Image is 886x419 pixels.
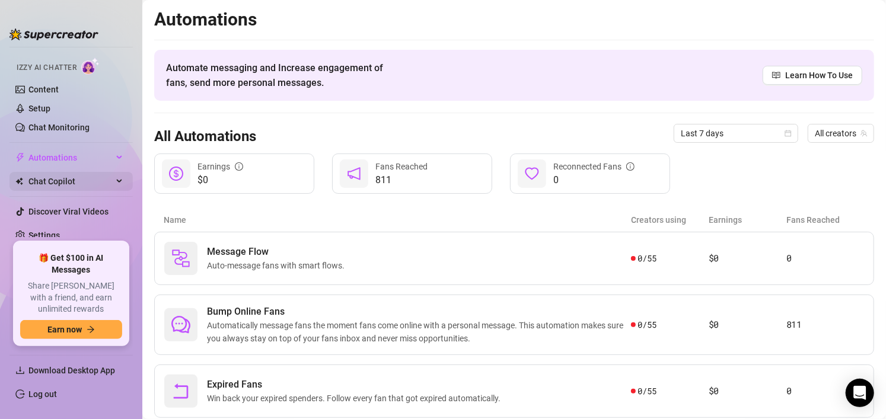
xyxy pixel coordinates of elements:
a: Content [28,85,59,94]
a: Learn How To Use [763,66,862,85]
img: logo-BBDzfeDw.svg [9,28,98,40]
span: Earn now [47,325,82,334]
span: comment [171,315,190,334]
span: Chat Copilot [28,172,113,191]
article: $0 [709,251,786,266]
span: $0 [197,173,243,187]
div: Open Intercom Messenger [846,379,874,407]
span: Learn How To Use [785,69,853,82]
h3: All Automations [154,127,256,146]
a: Settings [28,231,60,240]
a: Discover Viral Videos [28,207,109,216]
article: Creators using [631,213,709,226]
article: $0 [709,318,786,332]
span: Bump Online Fans [207,305,631,319]
span: dollar [169,167,183,181]
span: Automatically message fans the moment fans come online with a personal message. This automation m... [207,319,631,345]
span: team [860,130,868,137]
div: Earnings [197,160,243,173]
span: notification [347,167,361,181]
span: thunderbolt [15,153,25,162]
span: Automations [28,148,113,167]
span: 0 / 55 [638,385,656,398]
article: 0 [786,384,864,398]
span: read [772,71,780,79]
span: 🎁 Get $100 in AI Messages [20,252,122,276]
article: Fans Reached [787,213,865,226]
span: info-circle [235,162,243,171]
span: 0 / 55 [638,318,656,331]
span: Auto-message fans with smart flows. [207,259,349,272]
span: download [15,366,25,375]
div: Reconnected Fans [553,160,635,173]
article: $0 [709,384,786,398]
a: Log out [28,389,57,399]
img: svg%3e [171,249,190,268]
span: Automate messaging and Increase engagement of fans, send more personal messages. [166,60,394,90]
span: 811 [375,173,428,187]
article: 811 [786,318,864,332]
span: 0 [553,173,635,187]
article: Earnings [709,213,786,226]
span: 0 / 55 [638,252,656,265]
span: calendar [785,130,792,137]
article: 0 [786,251,864,266]
span: All creators [815,124,867,142]
span: Expired Fans [207,378,505,392]
span: rollback [171,382,190,401]
span: Download Desktop App [28,366,115,375]
span: Message Flow [207,245,349,259]
a: Setup [28,104,50,113]
article: Name [164,213,631,226]
button: Earn nowarrow-right [20,320,122,339]
img: Chat Copilot [15,177,23,185]
span: Izzy AI Chatter [17,62,77,73]
span: heart [525,167,539,181]
span: info-circle [626,162,635,171]
span: Fans Reached [375,162,428,171]
a: Chat Monitoring [28,123,90,132]
span: Last 7 days [681,124,791,142]
span: Share [PERSON_NAME] with a friend, and earn unlimited rewards [20,280,122,315]
span: arrow-right [87,325,95,334]
span: Win back your expired spenders. Follow every fan that got expired automatically. [207,392,505,405]
h2: Automations [154,8,874,31]
img: AI Chatter [81,57,100,75]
